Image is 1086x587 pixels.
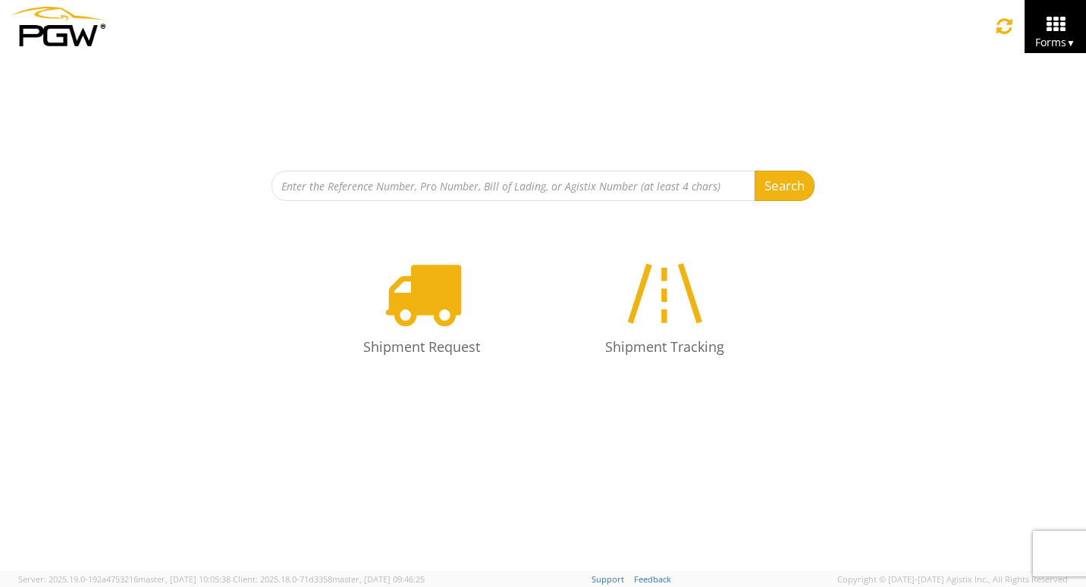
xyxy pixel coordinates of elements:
[566,340,763,355] h4: Shipment Tracking
[592,573,624,585] a: Support
[332,573,425,585] span: master, [DATE] 09:46:25
[233,573,425,585] span: Client: 2025.18.0-71d3358
[308,239,535,378] a: Shipment Request
[755,171,814,201] button: Search
[138,573,231,585] span: master, [DATE] 10:05:38
[1066,36,1075,49] span: ▼
[551,239,778,378] a: Shipment Tracking
[271,171,755,201] input: Enter the Reference Number, Pro Number, Bill of Lading, or Agistix Number (at least 4 chars)
[837,573,1068,585] span: Copyright © [DATE]-[DATE] Agistix Inc., All Rights Reserved
[634,573,671,585] a: Feedback
[18,573,231,585] span: Server: 2025.19.0-192a4753216
[323,340,520,355] h4: Shipment Request
[11,7,105,46] img: pgw-form-logo-1aaa8060b1cc70fad034.png
[1035,35,1075,49] span: Forms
